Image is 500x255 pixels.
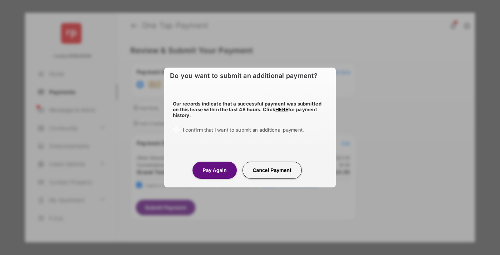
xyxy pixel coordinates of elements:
span: I confirm that I want to submit an additional payment. [183,127,304,133]
button: Pay Again [192,162,236,179]
button: Cancel Payment [242,162,302,179]
h5: Our records indicate that a successful payment was submitted on this lease within the last 48 hou... [173,101,327,118]
a: HERE [275,107,288,112]
h6: Do you want to submit an additional payment? [164,68,336,84]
